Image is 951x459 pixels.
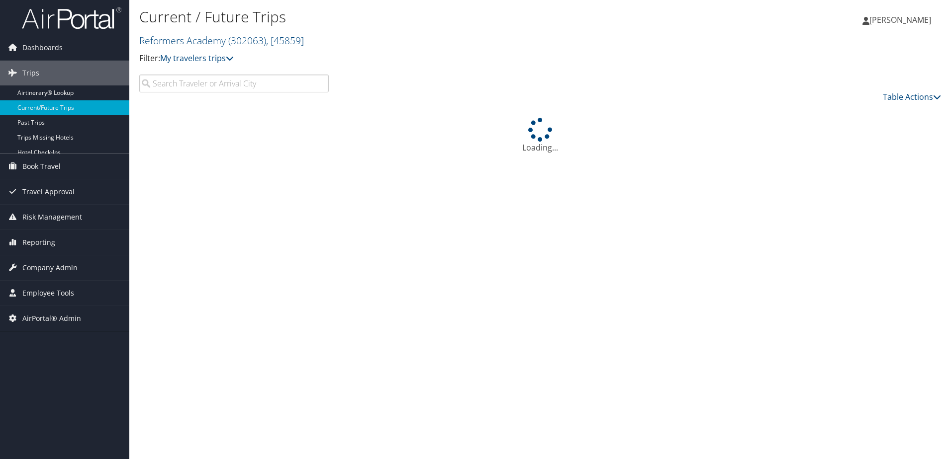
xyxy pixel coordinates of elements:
span: Trips [22,61,39,85]
span: [PERSON_NAME] [869,14,931,25]
span: , [ 45859 ] [266,34,304,47]
a: [PERSON_NAME] [862,5,941,35]
span: Company Admin [22,255,78,280]
span: Risk Management [22,205,82,229]
span: Book Travel [22,154,61,179]
span: Employee Tools [22,281,74,306]
span: ( 302063 ) [228,34,266,47]
h1: Current / Future Trips [139,6,674,27]
a: Table Actions [883,91,941,102]
img: airportal-logo.png [22,6,121,30]
a: Reformers Academy [139,34,304,47]
input: Search Traveler or Arrival City [139,75,329,92]
span: Reporting [22,230,55,255]
a: My travelers trips [160,53,234,64]
p: Filter: [139,52,674,65]
span: AirPortal® Admin [22,306,81,331]
div: Loading... [139,118,941,153]
span: Dashboards [22,35,63,60]
span: Travel Approval [22,179,75,204]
